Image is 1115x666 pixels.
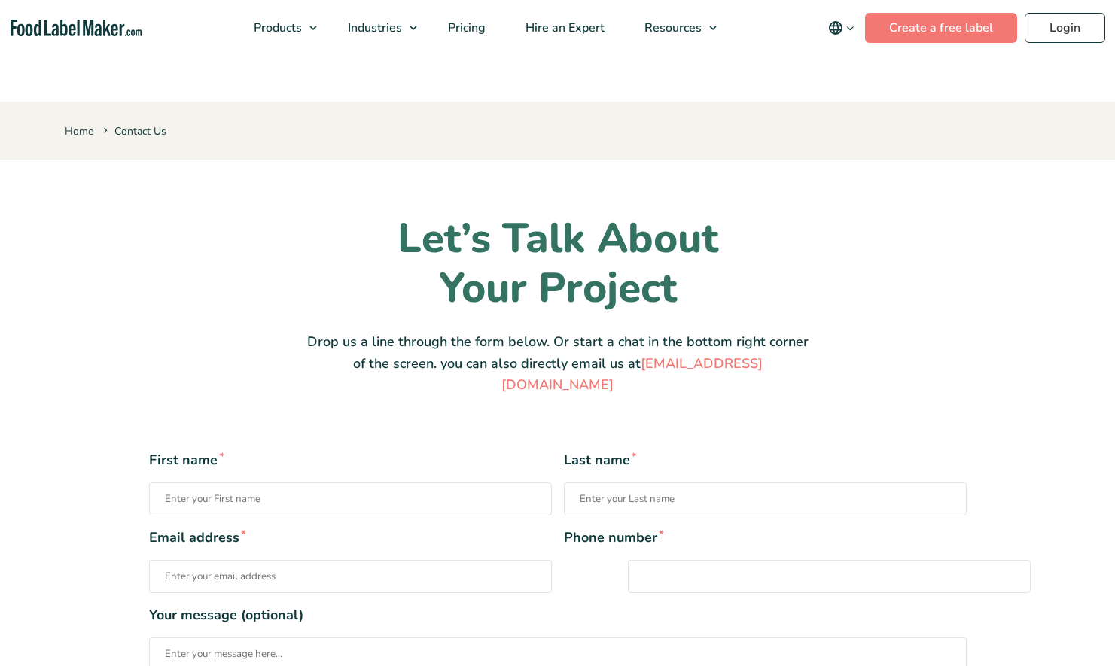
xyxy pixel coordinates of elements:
span: Products [249,20,303,36]
input: Last name* [564,482,967,515]
h1: Let’s Talk About Your Project [306,214,810,313]
span: Pricing [443,20,487,36]
p: Drop us a line through the form below. Or start a chat in the bottom right corner of the screen. ... [306,331,810,396]
span: Resources [640,20,703,36]
a: Login [1025,13,1105,43]
span: Your message (optional) [149,605,967,625]
span: Email address [149,528,552,548]
a: Create a free label [865,13,1017,43]
input: Email address* [149,560,552,593]
input: First name* [149,482,552,515]
input: Phone number* [628,560,1031,593]
a: Home [65,124,93,138]
span: Industries [343,20,404,36]
span: Contact Us [100,124,166,138]
span: Last name [564,450,967,470]
span: Phone number [564,528,967,548]
span: Hire an Expert [521,20,606,36]
span: First name [149,450,552,470]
